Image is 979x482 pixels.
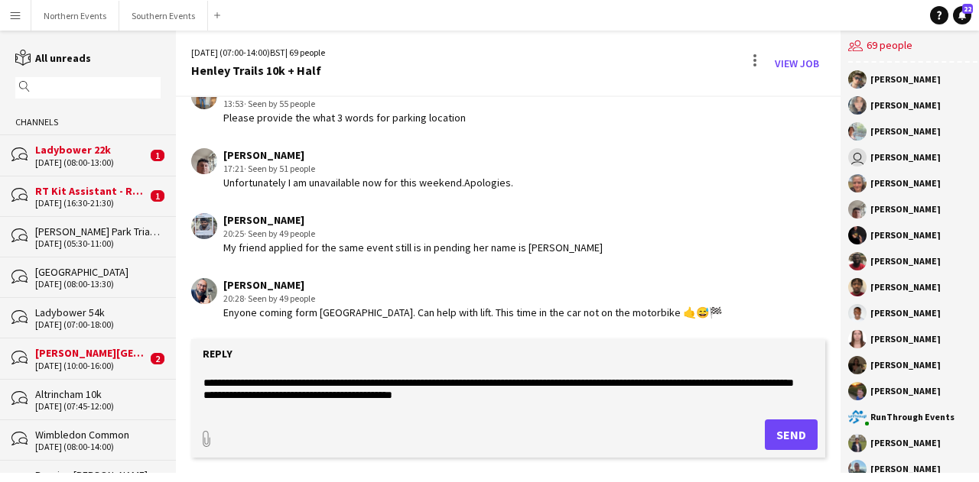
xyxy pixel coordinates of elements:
div: [PERSON_NAME] [870,179,941,188]
div: [PERSON_NAME] Park Triathlon [35,225,161,238]
span: 22 [962,4,973,14]
span: · Seen by 55 people [244,98,315,109]
div: [DATE] (08:00-13:30) [35,279,161,290]
div: [DATE] (16:30-21:30) [35,198,147,209]
div: [PERSON_NAME] [870,464,941,474]
div: Unfortunately I am unavailable now for this weekend.Apologies. [223,176,513,189]
div: 20:25 [223,227,603,241]
div: [PERSON_NAME] [223,213,603,227]
button: Southern Events [119,1,208,31]
div: [PERSON_NAME] [870,309,941,318]
div: Wimbledon Common [35,428,161,442]
div: [PERSON_NAME] [223,278,722,292]
div: RT Kit Assistant - Run Media City 5k & 10k [35,184,147,198]
span: · Seen by 49 people [244,293,315,304]
div: [PERSON_NAME] [870,361,941,370]
div: [PERSON_NAME] [223,148,513,162]
div: [GEOGRAPHIC_DATA] [35,265,161,279]
div: RunThrough Events [870,412,955,422]
div: [PERSON_NAME] [870,101,941,110]
div: [DATE] (07:45-12:00) [35,401,161,412]
div: [PERSON_NAME] [870,75,941,84]
a: View Job [769,51,825,76]
div: [DATE] (08:00-13:00) [35,157,147,168]
div: Running [PERSON_NAME] Park Races & Duathlon [35,468,161,482]
span: BST [270,47,285,58]
div: [PERSON_NAME] [870,335,941,344]
div: Ladybower 54k [35,306,161,319]
div: [PERSON_NAME] [870,205,941,214]
div: [DATE] (08:00-14:00) [35,442,161,452]
span: 1 [151,150,164,161]
div: [PERSON_NAME] [870,257,941,266]
div: Altrincham 10k [35,387,161,401]
div: 20:28 [223,292,722,306]
div: Please provide the what 3 words for parking location [223,111,466,125]
div: My friend applied for the same event still is in pending her name is [PERSON_NAME] [223,241,603,254]
div: [DATE] (05:30-11:00) [35,238,161,249]
div: [PERSON_NAME] [870,153,941,162]
div: Ladybower 22k [35,143,147,157]
span: · Seen by 51 people [244,163,315,174]
div: [PERSON_NAME] [870,231,941,240]
div: [DATE] (07:00-14:00) | 69 people [191,46,325,60]
a: 22 [953,6,971,24]
div: Enyone coming form [GEOGRAPHIC_DATA]. Can help with lift. This time in the car not on the motorbi... [223,306,722,319]
span: 1 [151,190,164,202]
div: Henley Trails 10k + Half [191,63,325,77]
div: [PERSON_NAME] [870,127,941,136]
div: [PERSON_NAME] [870,387,941,396]
div: [PERSON_NAME] [870,283,941,292]
span: · Seen by 49 people [244,228,315,239]
div: [PERSON_NAME][GEOGRAPHIC_DATA] Set Up [35,346,147,360]
button: Northern Events [31,1,119,31]
div: [PERSON_NAME] [870,438,941,448]
span: 2 [151,353,164,364]
label: Reply [203,347,233,361]
a: All unreads [15,51,91,65]
div: [DATE] (10:00-16:00) [35,361,147,371]
div: 13:53 [223,97,466,111]
div: 17:21 [223,162,513,176]
div: 69 people [848,31,977,63]
button: Send [765,419,818,450]
div: [DATE] (07:00-18:00) [35,319,161,330]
